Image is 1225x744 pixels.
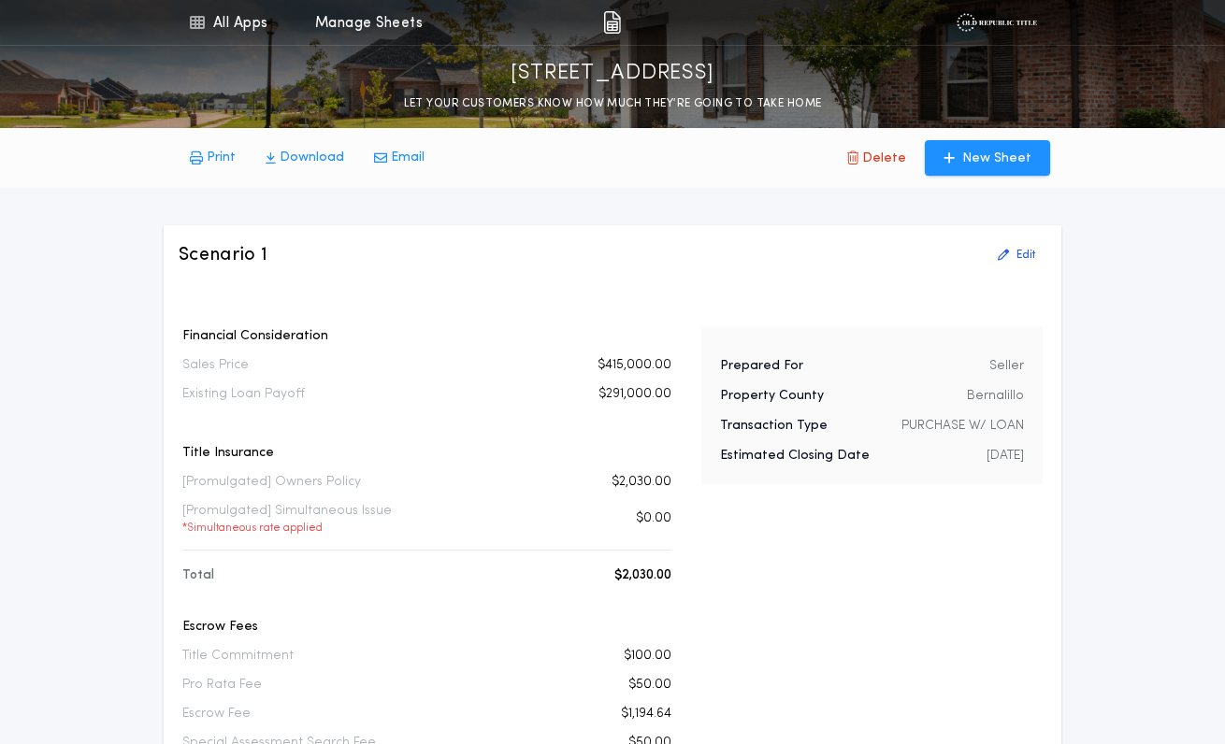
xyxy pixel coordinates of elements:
[182,647,294,665] p: Title Commitment
[636,509,671,528] p: $0.00
[391,149,425,167] p: Email
[720,417,828,436] p: Transaction Type
[182,473,361,492] p: [Promulgated] Owners Policy
[182,444,671,463] p: Title Insurance
[628,676,671,694] p: $50.00
[987,447,1024,465] p: [DATE]
[511,59,714,89] p: [STREET_ADDRESS]
[612,473,671,492] p: $2,030.00
[925,140,1050,176] button: New Sheet
[280,149,344,167] p: Download
[987,240,1046,270] button: Edit
[720,387,824,406] p: Property County
[182,385,305,404] p: Existing Loan Payoff
[404,94,822,113] p: LET YOUR CUSTOMERS KNOW HOW MUCH THEY’RE GOING TO TAKE HOME
[720,357,803,376] p: Prepared For
[957,13,1036,32] img: vs-icon
[598,356,671,375] p: $415,000.00
[175,141,251,175] button: Print
[182,356,249,375] p: Sales Price
[359,141,440,175] button: Email
[720,447,870,465] p: Estimated Closing Date
[598,385,671,404] p: $291,000.00
[603,11,621,34] img: img
[901,417,1024,436] p: PURCHASE W/ LOAN
[251,141,359,175] button: Download
[962,150,1031,168] p: New Sheet
[182,705,251,723] p: Escrow Fee
[182,676,262,694] p: Pro Rata Fee
[614,566,671,585] p: $2,030.00
[182,618,671,637] p: Escrow Fees
[182,566,214,585] p: Total
[1016,248,1035,263] p: Edit
[621,705,671,723] p: $1,194.64
[989,357,1024,376] p: Seller
[624,647,671,665] p: $100.00
[179,242,268,268] h3: Scenario 1
[182,327,671,346] p: Financial Consideration
[207,149,236,167] p: Print
[967,387,1024,406] p: Bernalillo
[182,521,392,536] p: * Simultaneous rate applied
[862,150,906,168] p: Delete
[182,502,392,536] p: [Promulgated] Simultaneous Issue
[832,140,921,176] button: Delete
